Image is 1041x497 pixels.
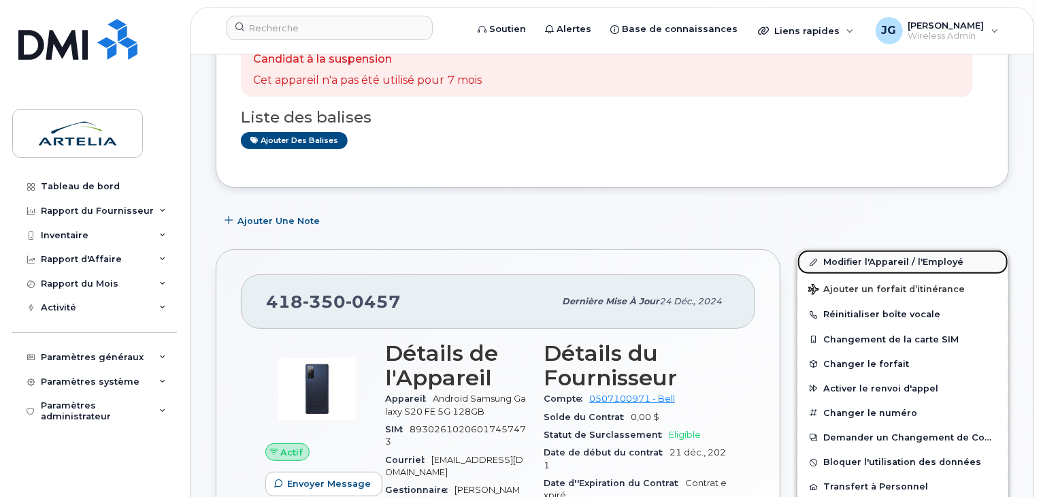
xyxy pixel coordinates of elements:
[557,22,591,36] span: Alertes
[385,455,523,477] span: [EMAIL_ADDRESS][DOMAIN_NAME]
[659,296,722,306] span: 24 déc., 2024
[797,274,1008,302] button: Ajouter un forfait d’itinérance
[808,284,965,297] span: Ajouter un forfait d’itinérance
[385,394,433,404] span: Appareil
[544,341,731,390] h3: Détails du Fournisseur
[797,302,1008,327] button: Réinitialiser boîte vocale
[237,214,320,227] span: Ajouter une Note
[468,16,535,43] a: Soutien
[774,25,840,36] span: Liens rapides
[797,376,1008,401] button: Activer le renvoi d'appel
[797,352,1008,376] button: Changer le forfait
[866,17,1008,44] div: Justin Gauthier
[797,401,1008,426] button: Changer le numéro
[535,16,601,43] a: Alertes
[287,477,371,490] span: Envoyer Message
[797,327,1008,352] button: Changement de la carte SIM
[544,478,685,488] span: Date d''Expiration du Contrat
[544,412,631,422] span: Solde du Contrat
[908,31,985,42] span: Wireless Admin
[589,394,675,404] a: 0507100971 - Bell
[544,430,669,440] span: Statut de Surclassement
[265,472,382,496] button: Envoyer Message
[544,447,670,458] span: Date de début du contrat
[544,394,589,404] span: Compte
[385,341,527,390] h3: Détails de l'Appareil
[489,22,526,36] span: Soutien
[748,17,863,44] div: Liens rapides
[601,16,747,43] a: Base de connaissances
[281,446,303,459] span: Actif
[797,450,1008,475] button: Bloquer l'utilisation des données
[797,250,1008,274] a: Modifier l'Appareil / l'Employé
[346,291,401,312] span: 0457
[241,109,984,126] h3: Liste des balises
[303,291,346,312] span: 350
[882,22,897,39] span: JG
[622,22,738,36] span: Base de connaissances
[669,430,701,440] span: Eligible
[266,291,401,312] span: 418
[823,383,938,394] span: Activer le renvoi d'appel
[544,447,726,470] span: 21 déc., 2021
[276,348,358,430] img: image20231002-3703462-zm6wmn.jpeg
[385,424,410,434] span: SIM
[823,359,909,369] span: Changer le forfait
[216,208,331,233] button: Ajouter une Note
[631,412,659,422] span: 0,00 $
[908,20,985,31] span: [PERSON_NAME]
[797,426,1008,450] button: Demander un Changement de Compte
[385,424,526,447] span: 89302610206017457473
[253,73,482,89] p: Cet appareil n'a pas été utilisé pour 7 mois
[385,485,455,495] span: Gestionnaire
[241,132,348,149] a: Ajouter des balises
[385,455,431,465] span: Courriel
[562,296,659,306] span: Dernière mise à jour
[227,16,433,40] input: Recherche
[385,394,526,416] span: Android Samsung Galaxy S20 FE 5G 128GB
[253,52,482,67] p: Candidat à la suspension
